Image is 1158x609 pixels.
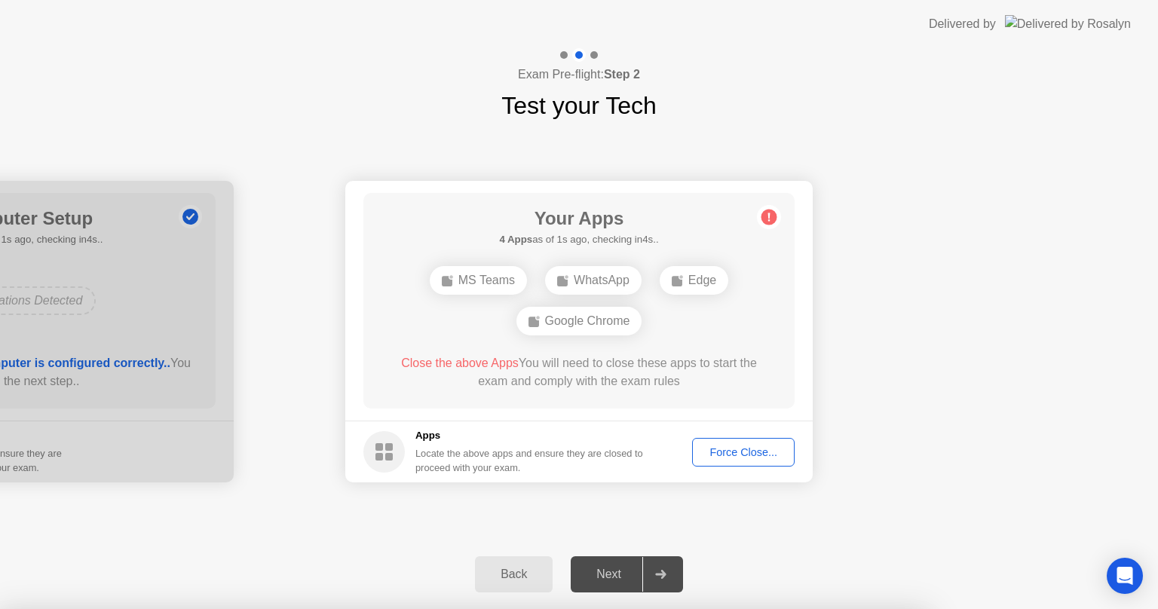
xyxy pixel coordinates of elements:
[575,568,642,581] div: Next
[516,307,642,335] div: Google Chrome
[401,357,519,369] span: Close the above Apps
[660,266,728,295] div: Edge
[479,568,548,581] div: Back
[499,234,532,245] b: 4 Apps
[604,68,640,81] b: Step 2
[415,428,644,443] h5: Apps
[1107,558,1143,594] div: Open Intercom Messenger
[415,446,644,475] div: Locate the above apps and ensure they are closed to proceed with your exam.
[929,15,996,33] div: Delivered by
[518,66,640,84] h4: Exam Pre-flight:
[499,205,658,232] h1: Your Apps
[1005,15,1131,32] img: Delivered by Rosalyn
[697,446,789,458] div: Force Close...
[501,87,657,124] h1: Test your Tech
[385,354,774,390] div: You will need to close these apps to start the exam and comply with the exam rules
[430,266,527,295] div: MS Teams
[499,232,658,247] h5: as of 1s ago, checking in4s..
[545,266,642,295] div: WhatsApp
